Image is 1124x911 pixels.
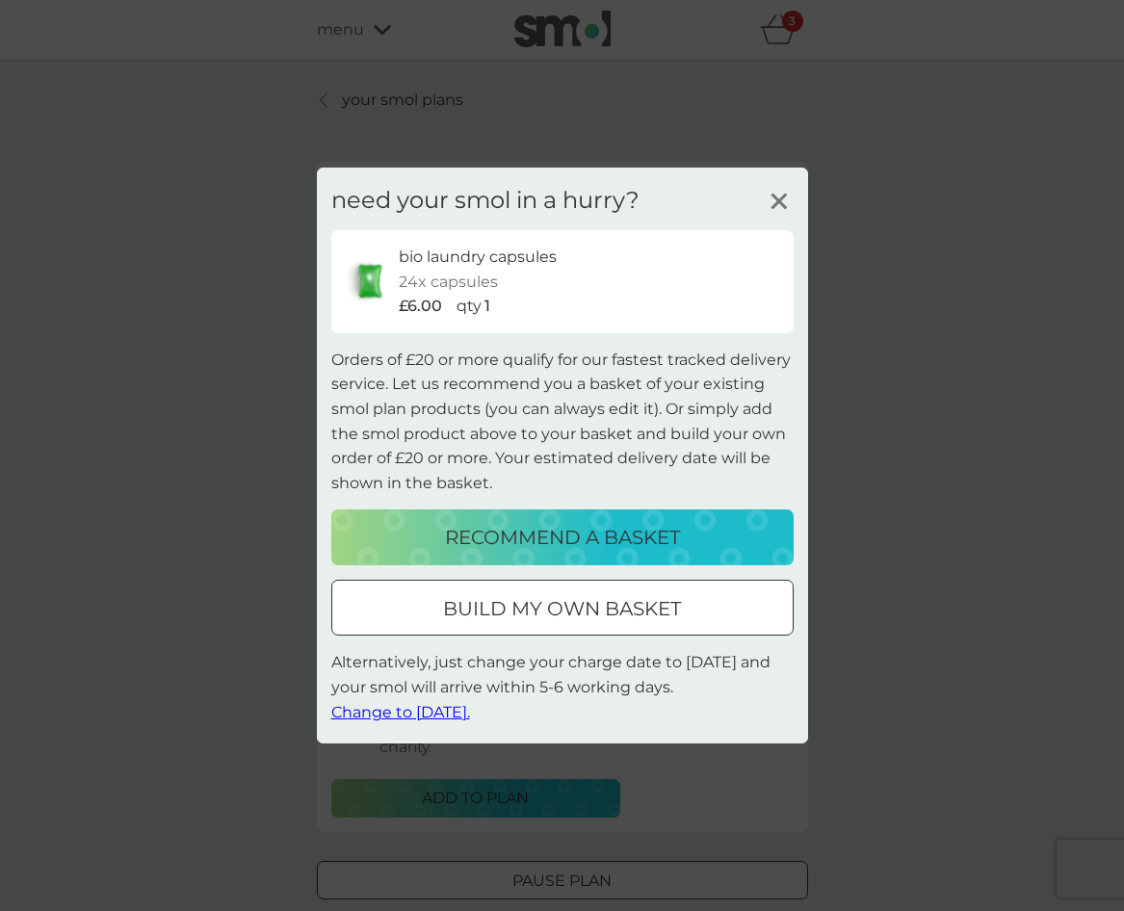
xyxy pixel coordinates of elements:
[399,245,557,270] p: bio laundry capsules
[331,580,794,636] button: build my own basket
[399,270,498,295] p: 24x capsules
[484,294,490,319] p: 1
[457,294,482,319] p: qty
[331,650,794,724] p: Alternatively, just change your charge date to [DATE] and your smol will arrive within 5-6 workin...
[331,509,794,565] button: recommend a basket
[399,294,442,319] p: £6.00
[331,702,470,720] span: Change to [DATE].
[331,348,794,496] p: Orders of £20 or more qualify for our fastest tracked delivery service. Let us recommend you a ba...
[445,522,680,553] p: recommend a basket
[331,187,640,215] h3: need your smol in a hurry?
[331,699,470,724] button: Change to [DATE].
[443,593,681,624] p: build my own basket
